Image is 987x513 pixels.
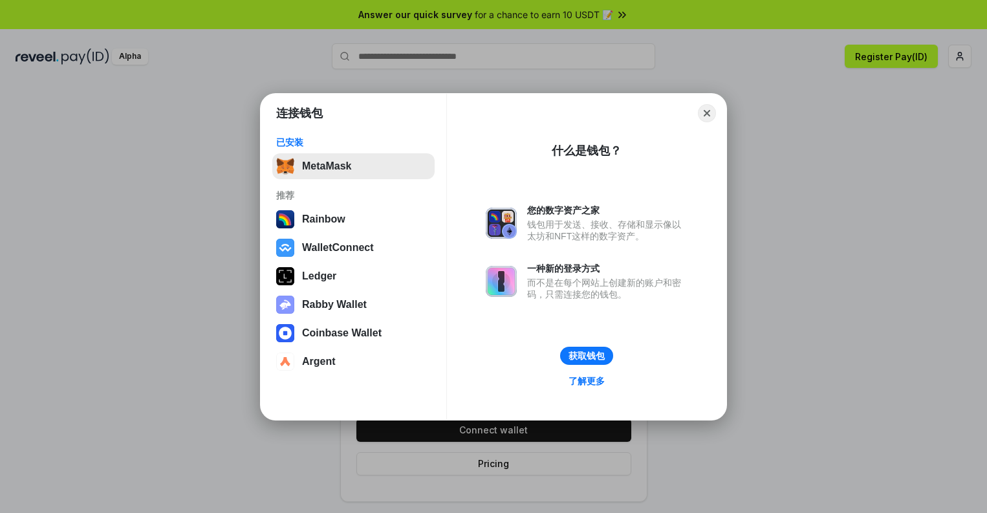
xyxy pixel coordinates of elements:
button: WalletConnect [272,235,435,261]
div: 一种新的登录方式 [527,263,688,274]
div: 已安装 [276,136,431,148]
img: svg+xml,%3Csvg%20width%3D%2228%22%20height%3D%2228%22%20viewBox%3D%220%200%2028%2028%22%20fill%3D... [276,324,294,342]
img: svg+xml,%3Csvg%20xmlns%3D%22http%3A%2F%2Fwww.w3.org%2F2000%2Fsvg%22%20fill%3D%22none%22%20viewBox... [486,266,517,297]
button: MetaMask [272,153,435,179]
img: svg+xml,%3Csvg%20fill%3D%22none%22%20height%3D%2233%22%20viewBox%3D%220%200%2035%2033%22%20width%... [276,157,294,175]
div: Argent [302,356,336,367]
div: MetaMask [302,160,351,172]
div: 钱包用于发送、接收、存储和显示像以太坊和NFT这样的数字资产。 [527,219,688,242]
div: 获取钱包 [569,350,605,362]
img: svg+xml,%3Csvg%20width%3D%22120%22%20height%3D%22120%22%20viewBox%3D%220%200%20120%20120%22%20fil... [276,210,294,228]
button: Ledger [272,263,435,289]
h1: 连接钱包 [276,105,323,121]
div: Ledger [302,270,336,282]
div: 了解更多 [569,375,605,387]
div: 什么是钱包？ [552,143,622,158]
div: 而不是在每个网站上创建新的账户和密码，只需连接您的钱包。 [527,277,688,300]
img: svg+xml,%3Csvg%20xmlns%3D%22http%3A%2F%2Fwww.w3.org%2F2000%2Fsvg%22%20fill%3D%22none%22%20viewBox... [276,296,294,314]
button: 获取钱包 [560,347,613,365]
img: svg+xml,%3Csvg%20xmlns%3D%22http%3A%2F%2Fwww.w3.org%2F2000%2Fsvg%22%20width%3D%2228%22%20height%3... [276,267,294,285]
div: WalletConnect [302,242,374,254]
div: 推荐 [276,190,431,201]
img: svg+xml,%3Csvg%20xmlns%3D%22http%3A%2F%2Fwww.w3.org%2F2000%2Fsvg%22%20fill%3D%22none%22%20viewBox... [486,208,517,239]
button: Coinbase Wallet [272,320,435,346]
button: Rainbow [272,206,435,232]
button: Close [698,104,716,122]
div: Rabby Wallet [302,299,367,311]
div: 您的数字资产之家 [527,204,688,216]
img: svg+xml,%3Csvg%20width%3D%2228%22%20height%3D%2228%22%20viewBox%3D%220%200%2028%2028%22%20fill%3D... [276,239,294,257]
button: Argent [272,349,435,375]
a: 了解更多 [561,373,613,389]
img: svg+xml,%3Csvg%20width%3D%2228%22%20height%3D%2228%22%20viewBox%3D%220%200%2028%2028%22%20fill%3D... [276,353,294,371]
button: Rabby Wallet [272,292,435,318]
div: Rainbow [302,213,345,225]
div: Coinbase Wallet [302,327,382,339]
